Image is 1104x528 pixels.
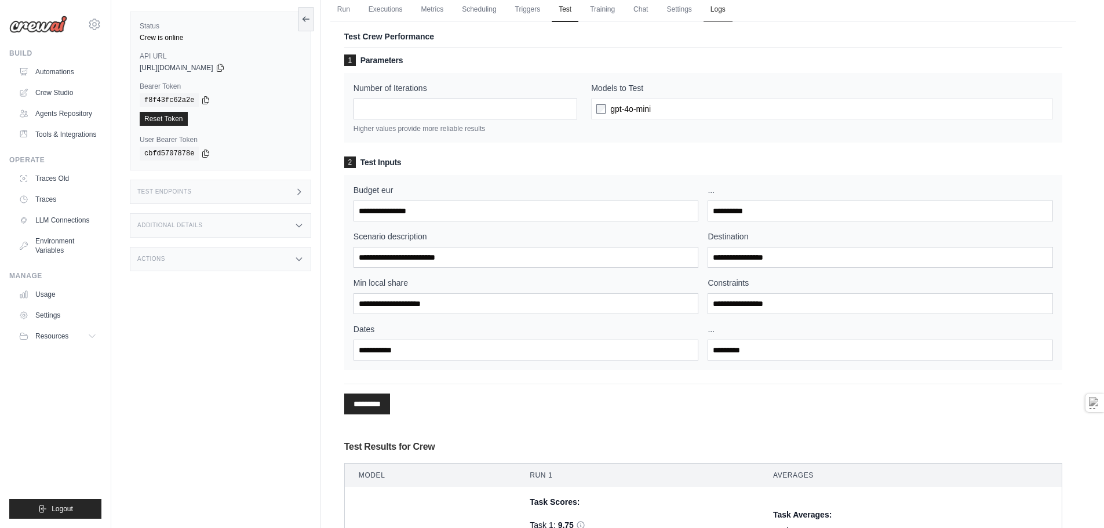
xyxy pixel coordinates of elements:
[140,63,213,72] span: [URL][DOMAIN_NAME]
[14,211,101,230] a: LLM Connections
[140,33,301,42] div: Crew is online
[354,323,699,335] label: Dates
[516,464,759,487] th: Run 1
[354,124,577,133] p: Higher values provide more reliable results
[344,31,1062,42] p: Test Crew Performance
[344,156,1062,168] h3: Test Inputs
[9,271,101,281] div: Manage
[354,231,699,242] label: Scenario description
[773,510,832,519] span: Task Averages:
[354,184,699,196] label: Budget eur
[708,277,1053,289] label: Constraints
[140,135,301,144] label: User Bearer Token
[14,285,101,304] a: Usage
[708,323,1053,335] label: ...
[140,52,301,61] label: API URL
[344,156,356,168] span: 2
[708,184,1053,196] label: ...
[14,169,101,188] a: Traces Old
[9,49,101,58] div: Build
[530,497,580,507] span: Task Scores:
[14,125,101,144] a: Tools & Integrations
[344,464,516,487] th: Model
[1046,472,1104,528] iframe: Chat Widget
[354,82,577,94] label: Number of Iterations
[591,82,1053,94] label: Models to Test
[344,54,356,66] span: 1
[708,231,1053,242] label: Destination
[137,188,192,195] h3: Test Endpoints
[9,16,67,33] img: Logo
[137,222,202,229] h3: Additional Details
[14,63,101,81] a: Automations
[354,277,699,289] label: Min local share
[140,21,301,31] label: Status
[14,190,101,209] a: Traces
[9,499,101,519] button: Logout
[14,83,101,102] a: Crew Studio
[759,464,1062,487] th: Averages
[137,256,165,263] h3: Actions
[140,112,188,126] a: Reset Token
[344,440,1062,454] h3: Test Results for Crew
[14,104,101,123] a: Agents Repository
[52,504,73,514] span: Logout
[140,82,301,91] label: Bearer Token
[35,332,68,341] span: Resources
[14,232,101,260] a: Environment Variables
[344,54,1062,66] h3: Parameters
[14,306,101,325] a: Settings
[610,103,651,115] span: gpt-4o-mini
[140,93,199,107] code: f8f43fc62a2e
[140,147,199,161] code: cbfd5707878e
[9,155,101,165] div: Operate
[14,327,101,345] button: Resources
